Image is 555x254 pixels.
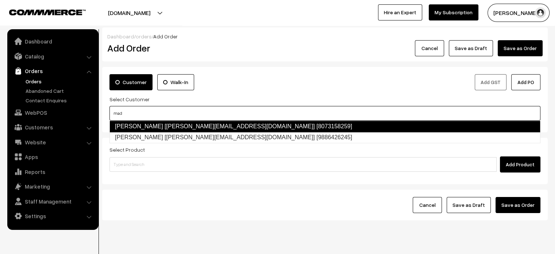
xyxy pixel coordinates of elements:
a: Orders [9,64,96,77]
a: Hire an Expert [378,4,422,20]
a: Abandoned Cart [24,87,96,95]
a: COMMMERCE [9,7,73,16]
a: Dashboard [9,35,96,48]
label: Walk-In [157,74,194,90]
button: [PERSON_NAME] [487,4,550,22]
label: Select Product [109,146,145,153]
a: [PERSON_NAME] [[PERSON_NAME][EMAIL_ADDRESS][DOMAIN_NAME]] [9886426245] [110,132,540,143]
button: Save as Draft [449,40,493,56]
button: Add PO [511,74,540,90]
h2: Add Order [107,42,245,54]
a: Apps [9,150,96,163]
img: COMMMERCE [9,10,86,15]
img: user [535,7,546,18]
a: Customers [9,121,96,134]
a: Staff Management [9,195,96,208]
a: [PERSON_NAME] [[PERSON_NAME][EMAIL_ADDRESS][DOMAIN_NAME]] [8073158259] [109,121,540,132]
input: Type and Search [109,157,497,172]
button: Save as Draft [447,197,491,213]
a: Dashboard [107,33,134,39]
a: orders [136,33,152,39]
a: WebPOS [9,106,96,119]
button: Add Product [500,156,540,173]
span: Add Order [153,33,178,39]
a: Catalog [9,50,96,63]
a: Reports [9,165,96,178]
div: / / [107,33,543,40]
button: Cancel [415,40,444,56]
button: Add GST [475,74,506,90]
a: Settings [9,209,96,223]
button: Save as Order [496,197,540,213]
button: [DOMAIN_NAME] [82,4,176,22]
a: Website [9,136,96,149]
label: Customer [109,74,153,90]
label: Select Customer [109,95,150,103]
a: Orders [24,77,96,85]
button: Save as Order [498,40,543,56]
a: Marketing [9,180,96,193]
input: Search by name, email, or phone [109,106,540,121]
a: My Subscription [429,4,478,20]
a: Contact Enquires [24,96,96,104]
button: Cancel [413,197,442,213]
